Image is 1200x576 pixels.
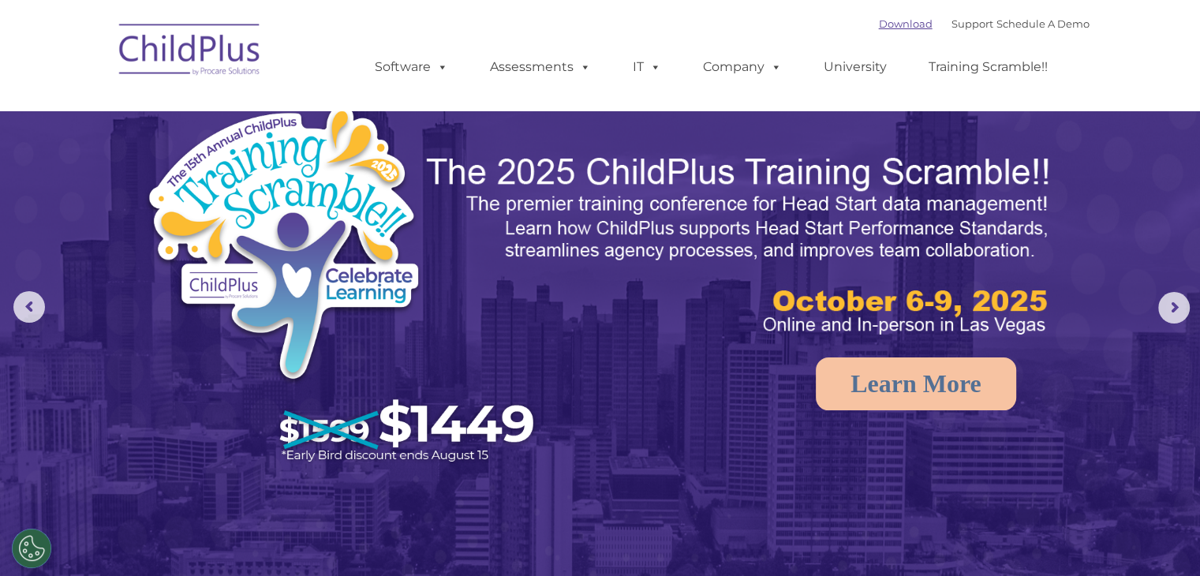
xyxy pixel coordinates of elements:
iframe: Chat Widget [943,406,1200,576]
a: Software [359,51,464,83]
a: Assessments [474,51,607,83]
span: Last name [219,104,267,116]
a: Schedule A Demo [996,17,1090,30]
span: Phone number [219,169,286,181]
button: Cookies Settings [12,529,51,568]
font: | [879,17,1090,30]
a: Support [951,17,993,30]
a: Download [879,17,933,30]
img: ChildPlus by Procare Solutions [111,13,269,92]
a: University [808,51,903,83]
a: Training Scramble!! [913,51,1064,83]
a: IT [617,51,677,83]
a: Learn More [816,357,1016,410]
a: Company [687,51,798,83]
